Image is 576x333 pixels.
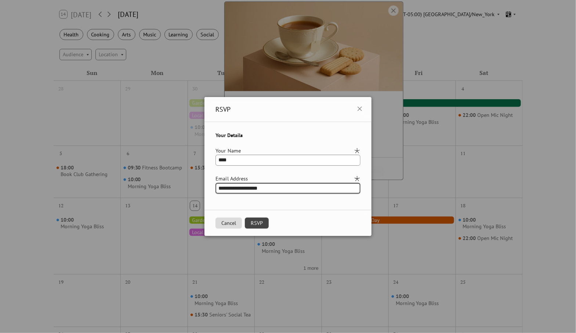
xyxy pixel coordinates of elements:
[215,131,243,139] span: Your Details
[215,147,352,155] div: Your Name
[215,218,242,229] button: Cancel
[215,104,231,114] span: RSVP
[245,218,269,229] button: RSVP
[215,175,352,183] div: Email Address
